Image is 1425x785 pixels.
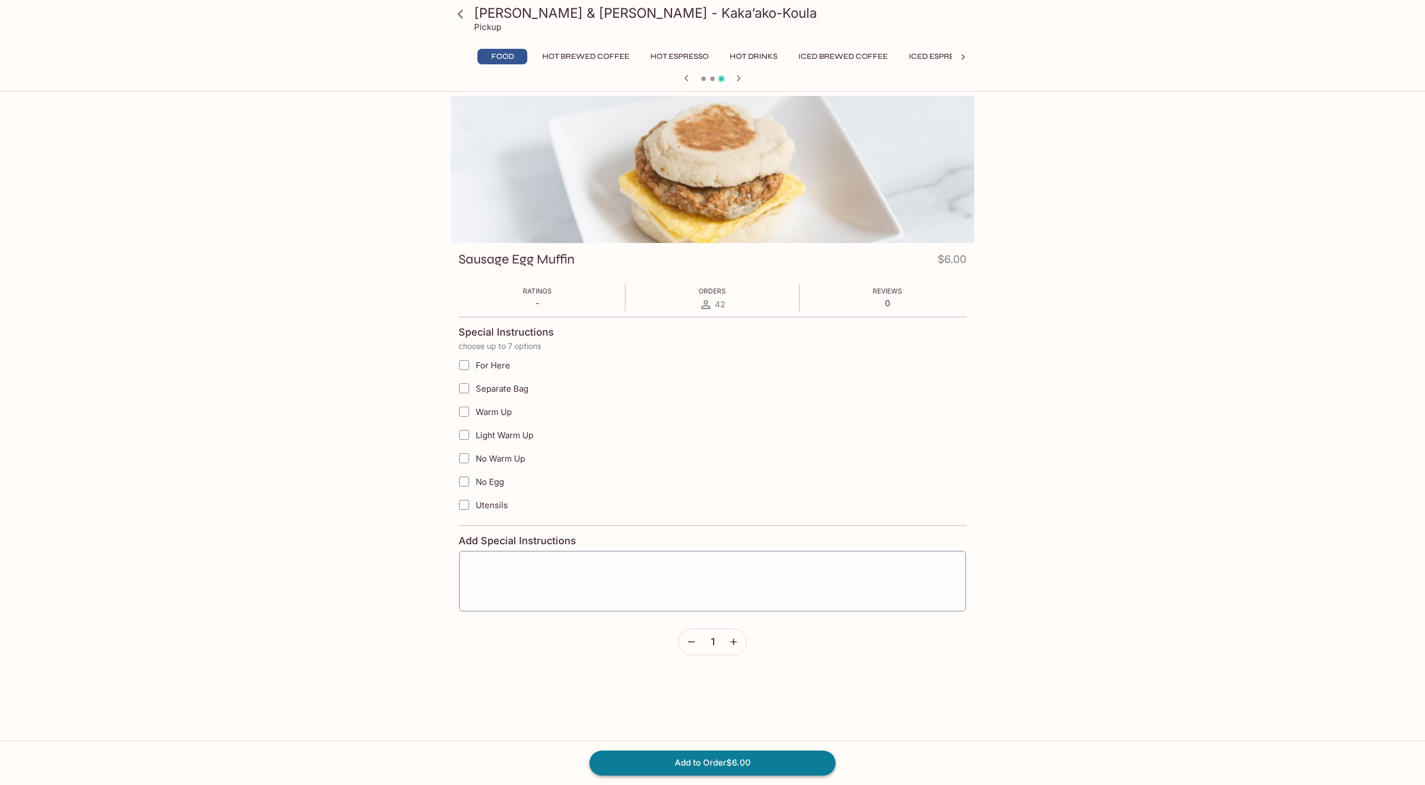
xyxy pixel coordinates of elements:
[523,287,552,295] span: Ratings
[474,4,970,22] h3: [PERSON_NAME] & [PERSON_NAME] - Kaka’ako-Koula
[459,535,966,547] h4: Add Special Instructions
[476,360,510,371] span: For Here
[589,751,836,775] button: Add to Order$6.00
[938,251,966,272] h4: $6.00
[699,287,726,295] span: Orders
[476,453,525,464] span: No Warm Up
[459,342,966,351] p: choose up to 7 options
[476,430,533,440] span: Light Warm Up
[477,49,527,64] button: Food
[459,251,574,268] h3: Sausage Egg Muffin
[523,298,552,308] p: -
[476,500,508,510] span: Utensils
[873,298,902,308] p: 0
[873,287,902,295] span: Reviews
[715,299,725,310] span: 42
[476,407,512,417] span: Warm Up
[724,49,783,64] button: Hot Drinks
[476,477,504,487] span: No Egg
[711,636,715,648] span: 1
[451,96,974,243] div: Sausage Egg Muffin
[644,49,715,64] button: Hot Espresso
[792,49,894,64] button: Iced Brewed Coffee
[474,22,501,32] p: Pickup
[536,49,635,64] button: Hot Brewed Coffee
[903,49,1027,64] button: Iced Espresso/Cold Brew
[459,326,554,338] h4: Special Instructions
[476,383,528,394] span: Separate Bag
